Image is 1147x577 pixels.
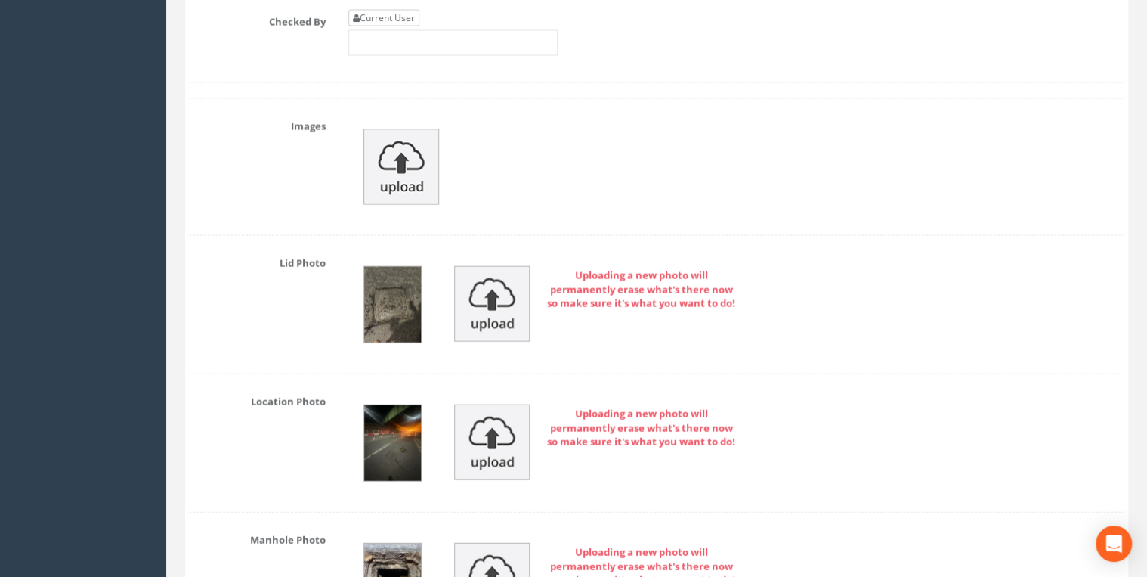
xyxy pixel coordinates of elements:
[348,10,419,26] a: Current User
[364,267,421,343] img: d032e99c-8716-a86f-1d84-39e66c483603_09fb4e95-aee1-8b86-a7bb-88255db08500.jpg
[364,405,421,481] img: d032e99c-8716-a86f-1d84-39e66c483603_07b3fb9e-e751-534d-74d5-959ac78feec1.jpg
[547,268,735,310] strong: Uploading a new photo will permanently erase what's there now so make sure it's what you want to do!
[178,114,337,134] label: Images
[178,10,337,29] label: Checked By
[454,405,530,480] img: upload_icon.png
[178,251,337,271] label: Lid Photo
[178,528,337,548] label: Manhole Photo
[178,389,337,409] label: Location Photo
[363,129,439,205] img: upload_icon.png
[547,407,735,448] strong: Uploading a new photo will permanently erase what's there now so make sure it's what you want to do!
[1096,526,1132,562] div: Open Intercom Messenger
[454,266,530,342] img: upload_icon.png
